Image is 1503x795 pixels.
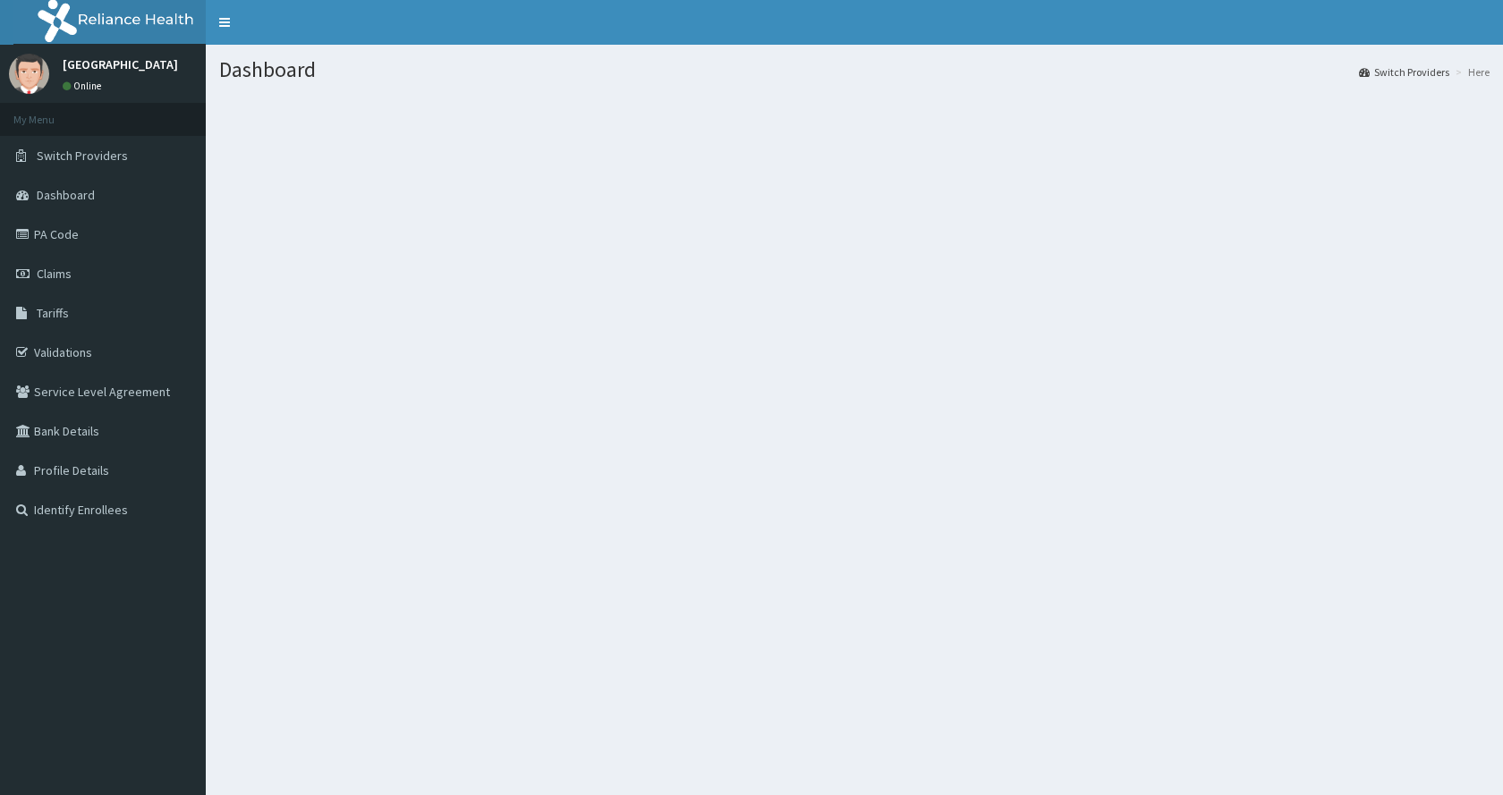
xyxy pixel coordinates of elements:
[9,54,49,94] img: User Image
[219,58,1490,81] h1: Dashboard
[37,266,72,282] span: Claims
[37,187,95,203] span: Dashboard
[37,148,128,164] span: Switch Providers
[37,305,69,321] span: Tariffs
[1359,64,1449,80] a: Switch Providers
[63,80,106,92] a: Online
[63,58,178,71] p: [GEOGRAPHIC_DATA]
[1451,64,1490,80] li: Here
